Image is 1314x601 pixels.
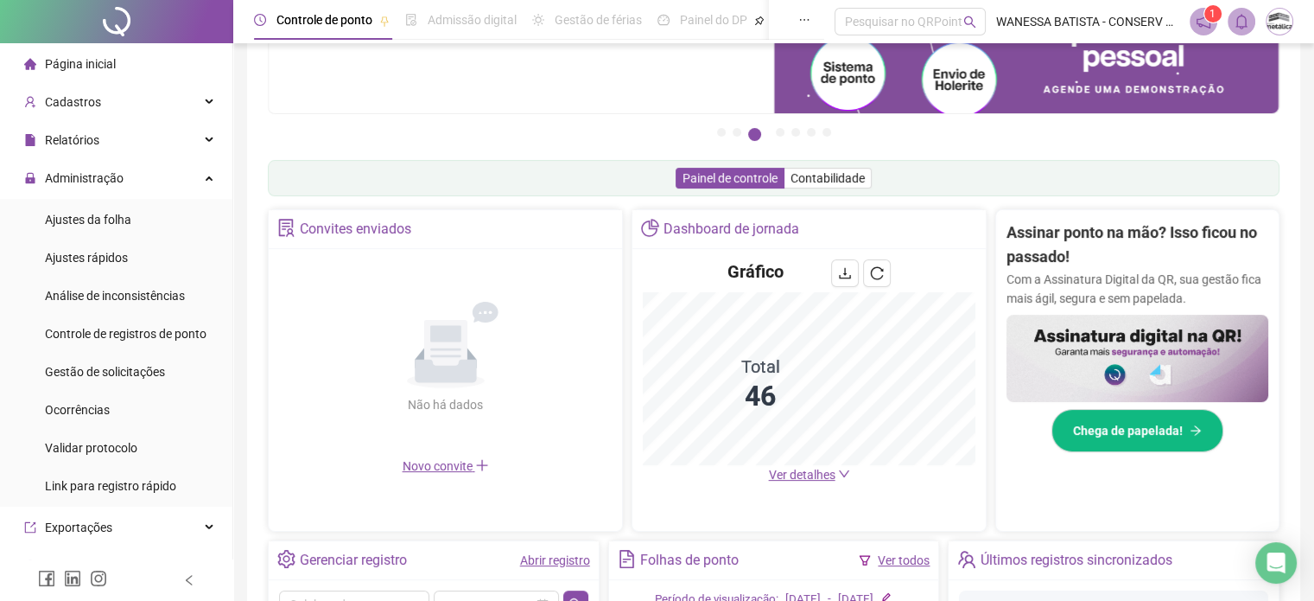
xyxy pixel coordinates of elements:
button: 2 [733,128,741,137]
span: Ocorrências [45,403,110,417]
h4: Gráfico [727,259,784,284]
span: Chega de papelada! [1073,421,1183,440]
span: Gestão de solicitações [45,365,165,379]
span: Painel de controle [682,171,778,185]
span: Cadastros [45,95,101,109]
div: Últimos registros sincronizados [981,546,1172,575]
div: Open Intercom Messenger [1255,542,1297,584]
span: Análise de inconsistências [45,289,185,303]
span: arrow-right [1190,425,1202,437]
img: 17951 [1266,9,1292,35]
div: Não há dados [366,395,525,414]
span: Link para registro rápido [45,479,176,493]
span: 1 [1209,8,1216,20]
span: Administração [45,171,124,185]
h2: Assinar ponto na mão? Isso ficou no passado! [1006,221,1268,270]
span: Ajustes rápidos [45,251,128,265]
button: Chega de papelada! [1051,409,1223,452]
div: Gerenciar registro [300,546,407,575]
span: Painel do DP [680,13,747,27]
span: pie-chart [641,219,659,237]
span: file [24,134,36,146]
img: banner%2F02c71560-61a6-44d4-94b9-c8ab97240462.png [1006,315,1268,402]
span: Integrações [45,559,109,572]
span: reload [870,266,884,280]
span: Gestão de férias [555,13,642,27]
span: left [183,574,195,586]
span: notification [1196,14,1211,29]
span: Controle de registros de ponto [45,327,206,341]
span: plus [475,458,489,472]
span: export [24,521,36,534]
a: Abrir registro [520,553,590,567]
div: Convites enviados [300,214,411,244]
a: Ver detalhes down [769,468,850,482]
button: 4 [776,128,784,137]
span: team [957,550,975,568]
span: ellipsis [798,14,810,26]
span: linkedin [64,570,81,587]
span: down [838,468,850,480]
span: user-add [24,96,36,108]
span: Admissão digital [428,13,517,27]
span: filter [859,554,871,566]
button: 3 [748,128,761,141]
span: instagram [90,570,107,587]
sup: 1 [1204,5,1222,22]
span: clock-circle [254,14,266,26]
span: solution [277,219,295,237]
span: file-done [405,14,417,26]
span: pushpin [754,16,765,26]
span: file-text [618,550,636,568]
span: lock [24,172,36,184]
span: pushpin [379,16,390,26]
span: home [24,58,36,70]
a: Ver todos [878,553,930,567]
span: Validar protocolo [45,441,137,455]
span: Contabilidade [790,171,865,185]
span: Controle de ponto [276,13,372,27]
span: Exportações [45,521,112,534]
button: 6 [807,128,816,137]
span: sun [532,14,544,26]
span: download [838,266,852,280]
p: Com a Assinatura Digital da QR, sua gestão fica mais ágil, segura e sem papelada. [1006,270,1268,308]
span: Ajustes da folha [45,213,131,227]
div: Folhas de ponto [640,546,739,575]
span: dashboard [657,14,670,26]
span: Página inicial [45,57,116,71]
button: 1 [717,128,726,137]
span: setting [277,550,295,568]
span: Novo convite [403,459,489,473]
button: 7 [822,128,831,137]
button: 5 [791,128,800,137]
span: WANESSA BATISTA - CONSERV METALICA ENGENHARIA LTDA [996,12,1179,31]
span: Relatórios [45,133,99,147]
div: Dashboard de jornada [663,214,799,244]
span: search [963,16,976,29]
span: bell [1234,14,1249,29]
span: Ver detalhes [769,468,835,482]
span: facebook [38,570,55,587]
